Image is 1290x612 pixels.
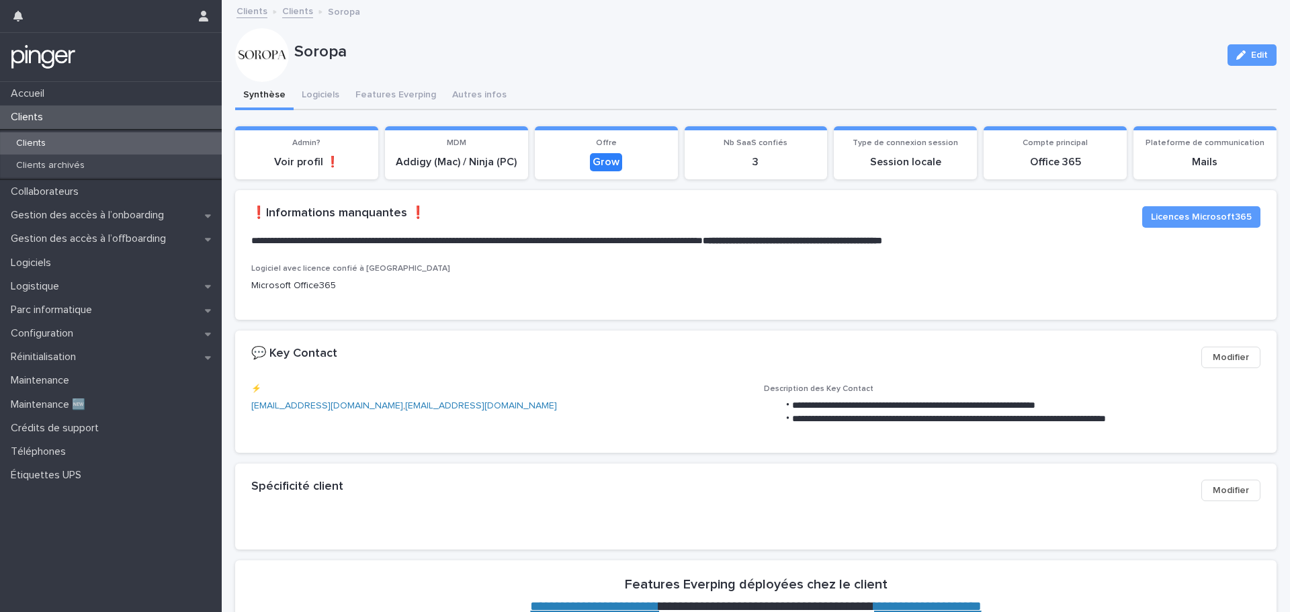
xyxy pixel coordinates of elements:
[1146,139,1264,147] span: Plateforme de communication
[292,139,320,147] span: Admin?
[764,385,873,393] span: Description des Key Contact
[251,385,261,393] span: ⚡️
[724,139,787,147] span: Nb SaaS confiés
[625,576,888,593] h2: Features Everping déployées chez le client
[1228,44,1277,66] button: Edit
[5,111,54,124] p: Clients
[5,351,87,363] p: Réinitialisation
[5,138,56,149] p: Clients
[236,3,267,18] a: Clients
[1251,50,1268,60] span: Edit
[1201,347,1260,368] button: Modifier
[11,44,76,71] img: mTgBEunGTSyRkCgitkcU
[992,156,1119,169] p: Office 365
[251,279,577,293] p: Microsoft Office365
[243,156,370,169] p: Voir profil ❗
[347,82,444,110] button: Features Everping
[294,42,1217,62] p: Soropa
[590,153,622,171] div: Grow
[5,469,92,482] p: Étiquettes UPS
[1151,210,1252,224] span: Licences Microsoft365
[447,139,466,147] span: MDM
[5,422,110,435] p: Crédits de support
[693,156,820,169] p: 3
[5,185,89,198] p: Collaborateurs
[1142,156,1268,169] p: Mails
[251,399,748,413] p: ,
[251,401,403,410] a: [EMAIL_ADDRESS][DOMAIN_NAME]
[1142,206,1260,228] button: Licences Microsoft365
[596,139,617,147] span: Offre
[251,480,343,494] h2: Spécificité client
[328,3,360,18] p: Soropa
[842,156,969,169] p: Session locale
[5,87,55,100] p: Accueil
[1213,351,1249,364] span: Modifier
[5,374,80,387] p: Maintenance
[5,232,177,245] p: Gestion des accès à l’offboarding
[5,160,95,171] p: Clients archivés
[1201,480,1260,501] button: Modifier
[5,445,77,458] p: Téléphones
[5,257,62,269] p: Logiciels
[444,82,515,110] button: Autres infos
[393,156,520,169] p: Addigy (Mac) / Ninja (PC)
[5,304,103,316] p: Parc informatique
[1213,484,1249,497] span: Modifier
[282,3,313,18] a: Clients
[853,139,958,147] span: Type de connexion session
[294,82,347,110] button: Logiciels
[251,206,425,221] h2: ❗️Informations manquantes ❗️
[251,347,337,361] h2: 💬 Key Contact
[235,82,294,110] button: Synthèse
[251,265,450,273] span: Logiciel avec licence confié à [GEOGRAPHIC_DATA]
[1023,139,1088,147] span: Compte principal
[5,398,96,411] p: Maintenance 🆕
[405,401,557,410] a: [EMAIL_ADDRESS][DOMAIN_NAME]
[5,327,84,340] p: Configuration
[5,280,70,293] p: Logistique
[5,209,175,222] p: Gestion des accès à l’onboarding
